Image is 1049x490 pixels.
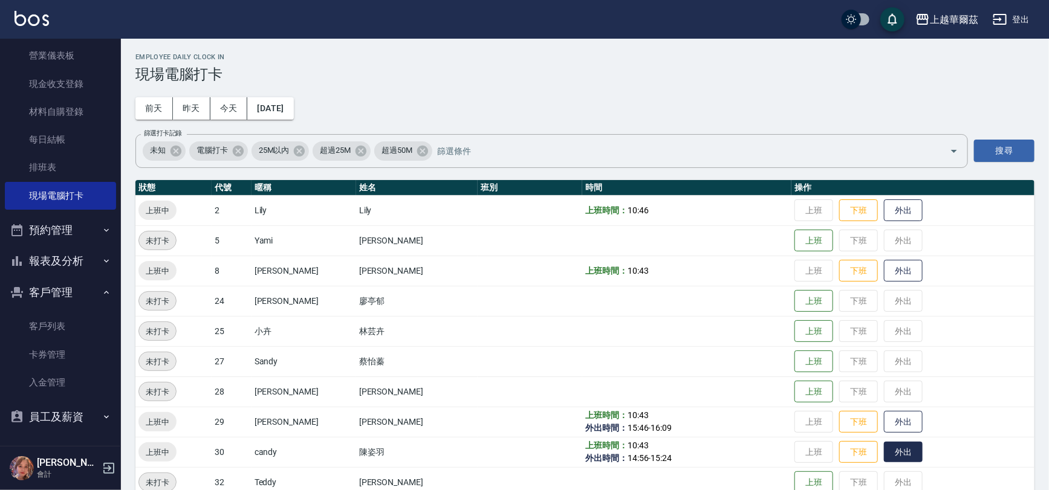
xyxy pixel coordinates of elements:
[252,256,356,286] td: [PERSON_NAME]
[212,286,252,316] td: 24
[478,180,582,196] th: 班別
[5,70,116,98] a: 現金收支登錄
[5,214,116,246] button: 預約管理
[974,140,1034,162] button: 搜尋
[944,141,964,161] button: Open
[356,286,478,316] td: 廖亭郁
[356,346,478,376] td: 蔡怡蓁
[189,144,235,156] span: 電腦打卡
[356,316,478,346] td: 林芸卉
[252,376,356,407] td: [PERSON_NAME]
[839,411,878,433] button: 下班
[247,97,293,120] button: [DATE]
[252,225,356,256] td: Yami
[628,266,649,276] span: 10:43
[313,144,358,156] span: 超過25M
[582,437,791,467] td: -
[5,369,116,396] a: 入金管理
[10,456,34,480] img: Person
[252,316,356,346] td: 小卉
[585,205,628,215] b: 上班時間：
[212,195,252,225] td: 2
[5,42,116,69] a: 營業儀表板
[356,256,478,286] td: [PERSON_NAME]
[252,195,356,225] td: Lily
[143,141,186,161] div: 未知
[374,144,420,156] span: 超過50M
[139,295,176,308] span: 未打卡
[212,256,252,286] td: 8
[252,346,356,376] td: Sandy
[252,141,310,161] div: 25M以內
[135,66,1034,83] h3: 現場電腦打卡
[138,265,177,277] span: 上班中
[794,350,833,373] button: 上班
[582,180,791,196] th: 時間
[585,423,628,433] b: 外出時間：
[135,180,212,196] th: 狀態
[794,320,833,343] button: 上班
[135,53,1034,61] h2: Employee Daily Clock In
[210,97,248,120] button: 今天
[628,440,649,450] span: 10:43
[794,290,833,312] button: 上班
[794,381,833,403] button: 上班
[5,182,116,210] a: 現場電腦打卡
[5,401,116,433] button: 員工及薪資
[651,423,672,433] span: 16:09
[356,407,478,437] td: [PERSON_NAME]
[212,316,252,346] td: 25
[138,416,177,428] span: 上班中
[839,441,878,463] button: 下班
[930,12,978,27] div: 上越華爾茲
[374,141,432,161] div: 超過50M
[144,129,182,138] label: 篩選打卡記錄
[212,346,252,376] td: 27
[651,453,672,463] span: 15:24
[5,245,116,277] button: 報表及分析
[791,180,1034,196] th: 操作
[139,355,176,368] span: 未打卡
[5,98,116,126] a: 材料自購登錄
[252,437,356,467] td: candy
[911,7,983,32] button: 上越華爾茲
[138,204,177,217] span: 上班中
[252,407,356,437] td: [PERSON_NAME]
[839,260,878,282] button: 下班
[582,407,791,437] td: -
[356,195,478,225] td: Lily
[839,199,878,222] button: 下班
[356,225,478,256] td: [PERSON_NAME]
[139,476,176,489] span: 未打卡
[252,144,297,156] span: 25M以內
[988,8,1034,31] button: 登出
[628,453,649,463] span: 14:56
[5,341,116,369] a: 卡券管理
[5,277,116,308] button: 客戶管理
[628,410,649,420] span: 10:43
[139,385,176,398] span: 未打卡
[356,437,478,467] td: 陳姿羽
[884,442,923,463] button: 外出
[212,407,252,437] td: 29
[212,437,252,467] td: 30
[884,411,923,433] button: 外出
[212,225,252,256] td: 5
[884,260,923,282] button: 外出
[585,440,628,450] b: 上班時間：
[5,153,116,181] a: 排班表
[884,199,923,222] button: 外出
[143,144,173,156] span: 未知
[139,325,176,338] span: 未打卡
[189,141,248,161] div: 電腦打卡
[212,180,252,196] th: 代號
[252,180,356,196] th: 暱稱
[628,423,649,433] span: 15:46
[794,230,833,252] button: 上班
[173,97,210,120] button: 昨天
[37,457,99,469] h5: [PERSON_NAME]
[313,141,371,161] div: 超過25M
[37,469,99,480] p: 會計
[138,446,177,459] span: 上班中
[15,11,49,26] img: Logo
